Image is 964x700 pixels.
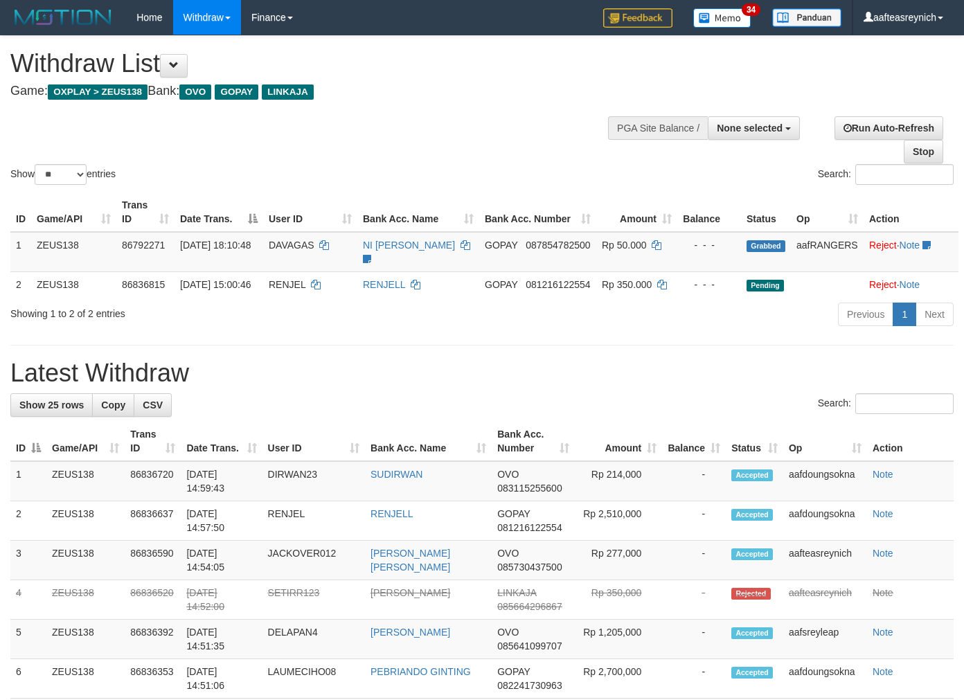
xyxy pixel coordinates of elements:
a: RENJELL [371,508,413,519]
a: PEBRIANDO GINTING [371,666,471,677]
td: ZEUS138 [46,620,125,659]
span: Accepted [731,548,773,560]
td: aafteasreynich [783,541,867,580]
h1: Latest Withdraw [10,359,954,387]
td: 3 [10,541,46,580]
span: OVO [497,548,519,559]
a: Note [900,240,920,251]
span: Copy 083115255600 to clipboard [497,483,562,494]
td: 86836637 [125,501,181,541]
a: [PERSON_NAME] [PERSON_NAME] [371,548,450,573]
a: Run Auto-Refresh [834,116,943,140]
th: Balance: activate to sort column ascending [662,422,726,461]
span: GOPAY [497,508,530,519]
input: Search: [855,164,954,185]
th: Op: activate to sort column ascending [791,192,864,232]
a: RENJELL [363,279,405,290]
th: Bank Acc. Name: activate to sort column ascending [357,192,479,232]
td: ZEUS138 [46,580,125,620]
div: PGA Site Balance / [608,116,708,140]
span: GOPAY [215,84,258,100]
span: CSV [143,400,163,411]
td: JACKOVER012 [262,541,365,580]
select: Showentries [35,164,87,185]
th: Action [864,192,958,232]
span: Copy 081216122554 to clipboard [497,522,562,533]
span: None selected [717,123,783,134]
span: Copy 087854782500 to clipboard [526,240,590,251]
td: - [662,501,726,541]
td: 2 [10,501,46,541]
td: 86836520 [125,580,181,620]
a: Note [873,627,893,638]
a: Note [873,508,893,519]
img: Feedback.jpg [603,8,672,28]
td: LAUMECIHO08 [262,659,365,699]
span: Rejected [731,588,770,600]
span: DAVAGAS [269,240,314,251]
div: - - - [683,238,735,252]
th: Amount: activate to sort column ascending [575,422,662,461]
th: ID: activate to sort column descending [10,422,46,461]
td: aafsreyleap [783,620,867,659]
h1: Withdraw List [10,50,629,78]
span: OVO [497,469,519,480]
img: MOTION_logo.png [10,7,116,28]
td: Rp 350,000 [575,580,662,620]
td: 6 [10,659,46,699]
img: panduan.png [772,8,841,27]
a: [PERSON_NAME] [371,627,450,638]
th: Action [867,422,954,461]
td: 86836353 [125,659,181,699]
button: None selected [708,116,800,140]
a: Note [873,666,893,677]
td: [DATE] 14:52:00 [181,580,262,620]
a: 1 [893,303,916,326]
td: [DATE] 14:51:35 [181,620,262,659]
th: Amount: activate to sort column ascending [596,192,677,232]
td: - [662,580,726,620]
span: OVO [179,84,211,100]
a: Reject [869,279,897,290]
td: - [662,541,726,580]
span: Copy 082241730963 to clipboard [497,680,562,691]
td: aafteasreynich [783,580,867,620]
span: 34 [742,3,760,16]
a: Note [873,587,893,598]
span: [DATE] 15:00:46 [180,279,251,290]
span: Grabbed [747,240,785,252]
th: ID [10,192,31,232]
h4: Game: Bank: [10,84,629,98]
td: 2 [10,271,31,297]
a: Note [900,279,920,290]
input: Search: [855,393,954,414]
td: ZEUS138 [46,541,125,580]
span: Accepted [731,509,773,521]
th: Status: activate to sort column ascending [726,422,783,461]
td: 5 [10,620,46,659]
td: - [662,620,726,659]
span: Rp 350.000 [602,279,652,290]
a: SUDIRWAN [371,469,422,480]
td: ZEUS138 [31,271,116,297]
a: NI [PERSON_NAME] [363,240,455,251]
span: OVO [497,627,519,638]
span: 86836815 [122,279,165,290]
th: Trans ID: activate to sort column ascending [116,192,175,232]
span: Accepted [731,627,773,639]
span: Show 25 rows [19,400,84,411]
td: SETIRR123 [262,580,365,620]
td: aafdoungsokna [783,461,867,501]
th: User ID: activate to sort column ascending [262,422,365,461]
a: Reject [869,240,897,251]
td: [DATE] 14:54:05 [181,541,262,580]
td: Rp 2,510,000 [575,501,662,541]
td: 86836392 [125,620,181,659]
span: Accepted [731,469,773,481]
th: Balance [677,192,741,232]
span: GOPAY [485,240,517,251]
td: 86836590 [125,541,181,580]
th: Op: activate to sort column ascending [783,422,867,461]
a: [PERSON_NAME] [371,587,450,598]
a: Next [916,303,954,326]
